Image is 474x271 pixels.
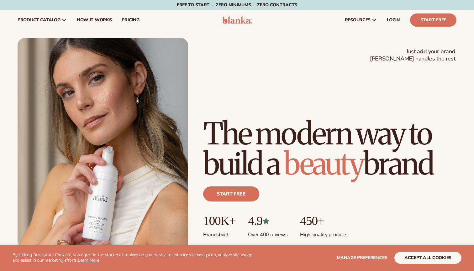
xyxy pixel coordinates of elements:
span: Manage preferences [337,255,387,261]
a: resources [340,10,382,30]
p: Over 400 reviews [248,228,287,238]
span: beauty [284,145,363,183]
span: product catalog [18,18,61,23]
a: How It Works [72,10,117,30]
button: accept all cookies [394,252,461,264]
span: Free to start · ZERO minimums · ZERO contracts [177,2,297,8]
a: Learn More [78,257,99,263]
a: Start free [203,186,259,201]
p: Brands built [203,228,235,238]
span: resources [345,18,371,23]
img: logo [222,16,252,24]
span: LOGIN [387,18,400,23]
img: Female holding tanning mousse. [18,38,188,253]
span: pricing [122,18,139,23]
a: LOGIN [382,10,405,30]
p: 4.9 [248,214,287,228]
button: Manage preferences [337,252,387,264]
p: By clicking "Accept All Cookies", you agree to the storing of cookies on your device to enhance s... [13,253,257,263]
h1: The modern way to build a brand [203,119,456,179]
p: 100K+ [203,214,235,228]
p: High-quality products [300,228,347,238]
a: pricing [117,10,144,30]
span: Just add your brand. [PERSON_NAME] handles the rest. [370,48,456,63]
a: product catalog [13,10,72,30]
a: Start Free [410,13,456,27]
p: 450+ [300,214,347,228]
span: How It Works [77,18,112,23]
